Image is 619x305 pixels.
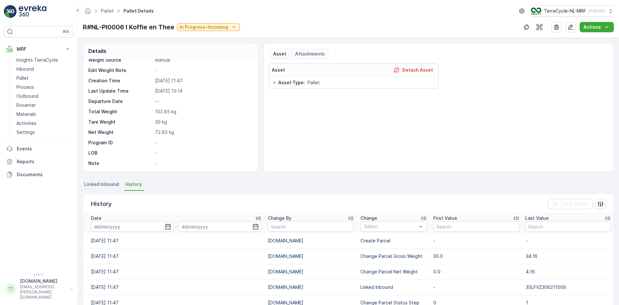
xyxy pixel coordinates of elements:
[88,129,152,136] p: Net Weight
[84,181,119,188] span: Linked Inbound
[20,284,68,300] p: [EMAIL_ADDRESS][PERSON_NAME][DOMAIN_NAME]
[265,264,357,280] td: [DOMAIN_NAME]
[360,269,427,275] p: Change Parcel Net Weight
[88,67,152,74] p: Edit Weight Note
[14,101,74,110] a: Envanter
[14,92,74,101] a: Outbound
[16,84,34,90] p: Process
[14,128,74,137] a: Settings
[14,110,74,119] a: Materials
[88,77,152,84] p: Creation Time
[16,93,38,99] p: Outbound
[91,221,174,232] input: dd/mm/yyyy
[430,233,522,249] td: -
[16,66,34,72] p: Inbound
[88,150,152,156] p: LOB
[155,67,251,74] p: -
[179,221,261,232] input: dd/mm/yyyy
[17,158,71,165] p: Reports
[548,199,593,209] button: Clear Filters
[155,129,251,136] p: 72.85 kg
[16,75,29,81] p: Pallet
[101,8,114,14] a: Pallet
[430,280,522,295] td: -
[88,88,152,94] p: Last Update Time
[391,66,436,74] button: Detach Asset
[268,215,291,221] p: Change By
[155,57,251,63] p: Manual
[580,22,614,32] button: Actions
[278,79,305,86] span: Asset Type :
[433,269,519,275] p: 0.0
[4,142,74,155] a: Events
[155,108,251,115] p: 102.85 kg
[14,74,74,83] a: Pallet
[402,67,433,73] p: Detach Asset
[525,215,549,221] p: Last Value
[526,269,606,275] p: 4.16
[155,88,251,94] p: [DATE] 13:14
[88,139,152,146] p: Program ID
[180,24,228,30] p: In Progress-Incoming
[364,223,417,230] p: Select
[14,83,74,92] a: Process
[88,47,106,55] p: Details
[4,155,74,168] a: Reports
[4,278,74,300] button: TT[DOMAIN_NAME][EMAIL_ADDRESS][PERSON_NAME][DOMAIN_NAME]
[88,160,152,167] p: Note
[589,8,605,14] p: ( +02:00 )
[16,129,35,136] p: Settings
[268,221,354,232] input: Search
[544,8,586,14] p: TerraCycle-NL-MRF
[88,98,152,105] p: Departure Date
[14,65,74,74] a: Inbound
[155,119,251,125] p: 30 kg
[525,221,611,232] input: Search
[433,221,519,232] input: Search
[83,249,265,264] td: [DATE] 11:47
[360,253,427,259] p: Change Parcel Gross Weight
[125,181,142,188] span: History
[272,67,285,73] p: Asset
[360,284,427,290] p: Linked Inbound
[83,264,265,280] td: [DATE] 11:47
[175,223,177,230] p: -
[5,284,16,294] div: TT
[360,238,427,244] p: Create Parcel
[83,22,174,32] p: R#NL-PI0006 I Koffie en Thee
[294,51,325,57] p: Attachments
[122,8,155,14] span: Pallet Details
[360,215,377,221] p: Change
[19,5,46,18] img: logo_light-DOdMpM7g.png
[4,5,17,18] img: logo
[531,7,541,15] img: TC_v739CUj.png
[265,280,357,295] td: [DOMAIN_NAME]
[4,273,74,277] span: v 1.51.1
[16,57,58,63] p: Insights TerraCycle
[17,146,71,152] p: Events
[155,139,251,146] p: -
[526,284,606,290] p: 3SLFVZ306211006
[177,23,240,31] button: In Progress-Incoming
[16,120,36,127] p: Activities
[14,56,74,65] a: Insights TerraCycle
[16,111,36,117] p: Materials
[265,233,357,249] td: [DOMAIN_NAME]
[20,278,68,284] p: [DOMAIN_NAME]
[433,215,457,221] p: First Value
[63,29,69,34] p: ⌘B
[531,5,614,17] button: TerraCycle-NL-MRF(+02:00)
[155,160,251,167] p: -
[88,108,152,115] p: Total Weight
[433,253,519,259] p: 30.0
[91,199,112,208] p: History
[14,119,74,128] a: Activities
[91,215,102,221] p: Date
[4,168,74,181] a: Documents
[155,77,251,84] p: [DATE] 11:47
[88,119,152,125] p: Tare Weight
[584,24,601,30] p: Actions
[273,51,286,57] p: Asset
[265,249,357,264] td: [DOMAIN_NAME]
[16,102,36,108] p: Envanter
